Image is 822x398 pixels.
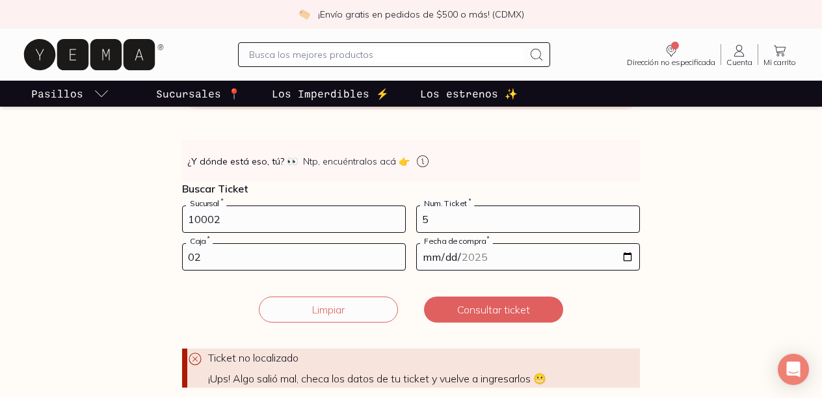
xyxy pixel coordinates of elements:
[318,8,524,21] p: ¡Envío gratis en pedidos de $500 o más! (CDMX)
[272,86,389,101] p: Los Imperdibles ⚡️
[208,351,298,364] span: Ticket no localizado
[186,198,226,208] label: Sucursal
[721,43,758,66] a: Cuenta
[182,182,640,195] p: Buscar Ticket
[183,244,405,270] input: 03
[208,372,640,385] span: ¡Ups! Algo salió mal, checa los datos de tu ticket y vuelve a ingresarlos 😬
[778,354,809,385] div: Open Intercom Messenger
[420,198,474,208] label: Num. Ticket
[417,244,639,270] input: 14-05-2023
[287,155,298,168] span: 👀
[420,236,493,246] label: Fecha de compra
[187,155,298,168] strong: ¿Y dónde está eso, tú?
[622,43,721,66] a: Dirección no especificada
[726,59,752,66] span: Cuenta
[303,155,410,168] span: Ntp, encuéntralos acá 👉
[763,59,796,66] span: Mi carrito
[269,81,391,107] a: Los Imperdibles ⚡️
[156,86,241,101] p: Sucursales 📍
[420,86,518,101] p: Los estrenos ✨
[298,8,310,20] img: check
[627,59,715,66] span: Dirección no especificada
[758,43,801,66] a: Mi carrito
[249,47,524,62] input: Busca los mejores productos
[29,81,112,107] a: pasillo-todos-link
[183,206,405,232] input: 728
[418,81,520,107] a: Los estrenos ✨
[186,236,213,246] label: Caja
[424,297,563,323] button: Consultar ticket
[31,86,83,101] p: Pasillos
[417,206,639,232] input: 123
[153,81,243,107] a: Sucursales 📍
[259,297,398,323] button: Limpiar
